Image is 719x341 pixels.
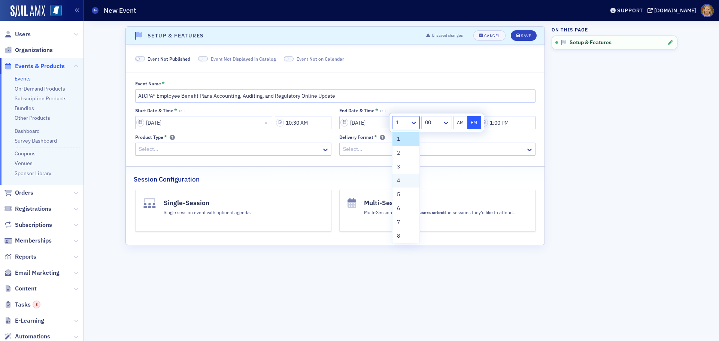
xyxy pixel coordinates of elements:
button: Single-SessionSingle session event with optional agenda. [135,190,331,232]
a: Coupons [15,150,36,157]
div: Product Type [135,134,163,140]
span: Subscriptions [15,221,52,229]
span: Registrations [15,205,51,213]
a: Survey Dashboard [15,137,57,144]
a: Events [15,75,31,82]
div: Save [521,34,531,38]
span: Not Displayed in Catalog [198,56,208,62]
span: Orders [15,189,33,197]
div: End Date & Time [339,108,374,113]
input: 00:00 AM [275,116,331,129]
span: Profile [701,4,714,17]
a: Subscription Products [15,95,67,102]
span: 8 [397,232,400,240]
a: Email Marketing [4,269,60,277]
span: Reports [15,253,36,261]
a: Sponsor Library [15,170,51,177]
a: Tasks3 [4,301,40,309]
span: 3 [397,163,400,171]
h4: On this page [552,26,677,33]
a: Reports [4,253,36,261]
p: Multi-Session event where the sessions they'd like to attend. [364,209,514,216]
a: Memberships [4,237,52,245]
span: Users [15,30,31,39]
a: Automations [4,332,50,341]
div: Event Name [135,81,161,86]
span: Not Published [135,56,145,62]
button: Cancel [473,30,506,41]
input: MM/DD/YYYY [339,116,476,129]
h4: Multi-Session [364,198,514,208]
span: CST [179,109,185,113]
a: Registrations [4,205,51,213]
span: Automations [15,332,50,341]
button: AM [453,116,467,129]
span: Tasks [15,301,40,309]
span: Events & Products [15,62,65,70]
span: 5 [397,191,400,198]
button: Save [511,30,537,41]
div: 3 [33,301,40,308]
a: Dashboard [15,128,40,134]
abbr: This field is required [162,81,165,86]
a: Events & Products [4,62,65,70]
button: Multi-SessionMulti-Session event whereusers selectthe sessions they'd like to attend. [339,190,536,232]
span: Setup & Features [570,39,612,46]
span: E-Learning [15,317,44,325]
h4: Single-Session [164,198,251,208]
span: Organizations [15,46,53,54]
abbr: This field is required [174,108,177,113]
span: 4 [397,177,400,185]
img: SailAMX [50,5,62,16]
img: SailAMX [10,5,45,17]
span: Event [297,55,344,62]
span: Not Published [160,56,190,62]
a: View Homepage [45,5,62,18]
a: Other Products [15,115,50,121]
input: 00:00 AM [479,116,536,129]
span: Event [148,55,190,62]
span: Event [211,55,276,62]
a: Users [4,30,31,39]
a: Organizations [4,46,53,54]
button: Close [262,116,272,129]
a: Subscriptions [4,221,52,229]
button: [DOMAIN_NAME] [647,8,699,13]
span: 2 [397,149,400,157]
span: Not Displayed in Catalog [224,56,276,62]
h4: Setup & Features [148,32,204,40]
h1: New Event [104,6,136,15]
span: Memberships [15,237,52,245]
span: CST [380,109,386,113]
div: [DOMAIN_NAME] [654,7,696,14]
a: Venues [15,160,33,167]
div: Delivery Format [339,134,373,140]
span: Content [15,284,37,293]
span: 1 [397,135,400,143]
a: Orders [4,189,33,197]
span: Not on Calendar [309,56,344,62]
span: Email Marketing [15,269,60,277]
abbr: This field is required [164,134,167,140]
div: Single session event with optional agenda. [164,208,251,216]
a: On-Demand Products [15,85,65,92]
b: users select [419,209,445,215]
span: 7 [397,218,400,226]
span: Not on Calendar [284,56,294,62]
a: Bundles [15,105,34,112]
span: 6 [397,204,400,212]
abbr: This field is required [374,134,377,140]
abbr: This field is required [375,108,378,113]
div: Support [617,7,643,14]
div: Cancel [484,34,500,38]
button: PM [467,116,482,129]
a: E-Learning [4,317,44,325]
h2: Session Configuration [134,174,200,184]
a: Content [4,284,37,293]
div: Start Date & Time [135,108,173,113]
input: MM/DD/YYYY [135,116,272,129]
span: Unsaved changes [432,33,463,39]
